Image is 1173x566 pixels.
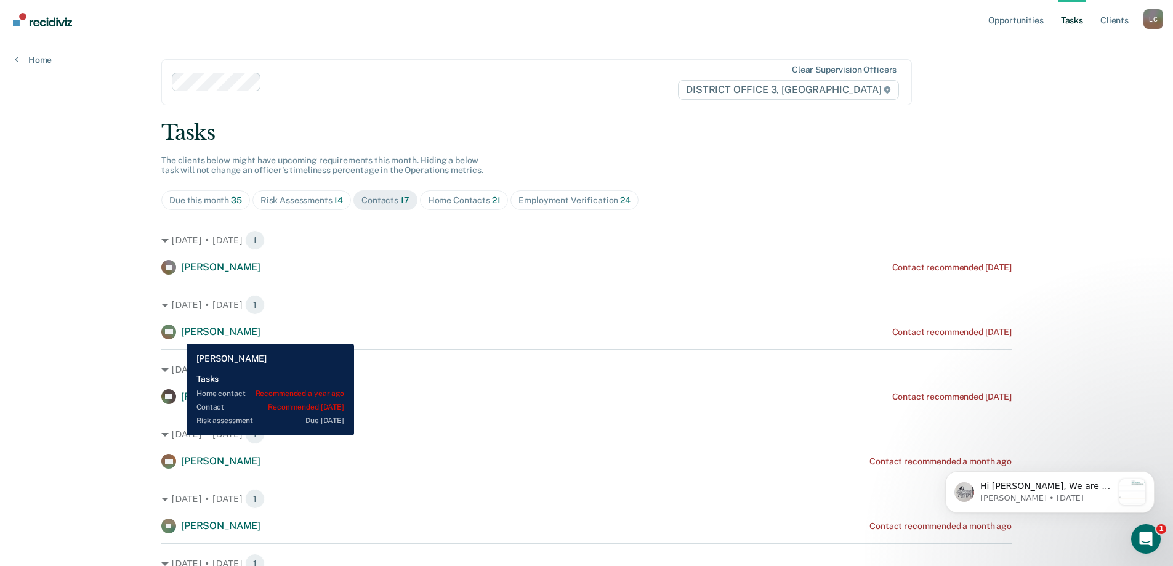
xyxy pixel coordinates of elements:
span: Hi [PERSON_NAME], We are so excited to announce a brand new feature: AI case note search! 📣 Findi... [54,34,187,350]
span: [PERSON_NAME] [181,520,260,532]
div: Due this month [169,195,242,206]
div: Contact recommended [DATE] [892,262,1012,273]
div: Risk Assessments [260,195,343,206]
div: [DATE] • [DATE] 1 [161,360,1012,379]
a: Home [15,54,52,65]
span: [PERSON_NAME] [181,455,260,467]
div: Contact recommended a month ago [869,456,1012,467]
div: Tasks [161,120,1012,145]
div: Employment Verification [518,195,630,206]
span: 35 [231,195,242,205]
span: [PERSON_NAME] [181,326,260,338]
span: 1 [245,424,265,444]
span: 24 [620,195,631,205]
button: Profile dropdown button [1143,9,1163,29]
span: 21 [492,195,501,205]
div: [DATE] • [DATE] 1 [161,424,1012,444]
span: 14 [334,195,343,205]
div: Contacts [361,195,409,206]
div: [DATE] • [DATE] 1 [161,230,1012,250]
img: Recidiviz [13,13,72,26]
iframe: Intercom live chat [1131,524,1161,554]
div: Contact recommended a month ago [869,521,1012,532]
iframe: Intercom notifications message [927,447,1173,533]
div: Clear supervision officers [792,65,897,75]
p: Message from Kim, sent 1d ago [54,46,187,57]
span: 1 [245,360,265,379]
div: L C [1143,9,1163,29]
div: Contact recommended [DATE] [892,327,1012,338]
span: 17 [400,195,409,205]
div: Contact recommended [DATE] [892,392,1012,402]
span: [PERSON_NAME] [181,390,260,402]
span: DISTRICT OFFICE 3, [GEOGRAPHIC_DATA] [678,80,899,100]
span: 1 [245,295,265,315]
span: 1 [245,489,265,509]
div: Home Contacts [428,195,501,206]
span: 1 [1156,524,1166,534]
span: 1 [245,230,265,250]
div: [DATE] • [DATE] 1 [161,295,1012,315]
span: [PERSON_NAME] [181,261,260,273]
div: [DATE] • [DATE] 1 [161,489,1012,509]
span: The clients below might have upcoming requirements this month. Hiding a below task will not chang... [161,155,483,176]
